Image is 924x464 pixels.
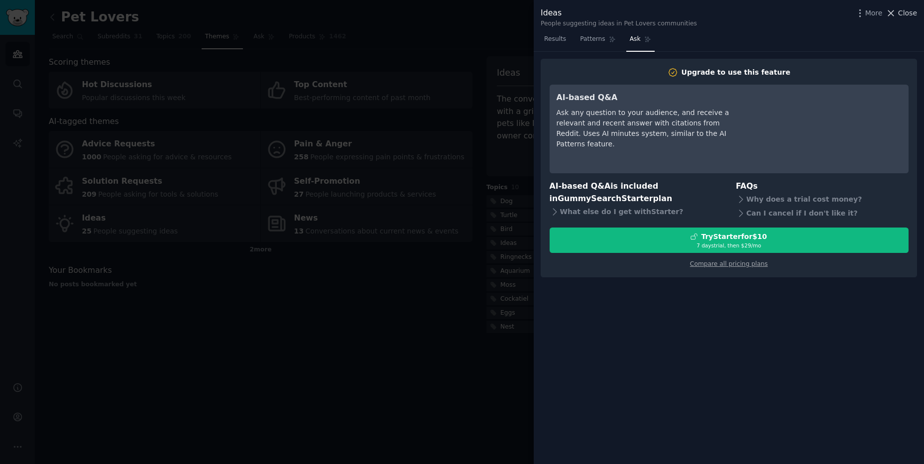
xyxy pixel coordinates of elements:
[550,205,722,219] div: What else do I get with Starter ?
[630,35,641,44] span: Ask
[865,8,883,18] span: More
[558,194,653,203] span: GummySearch Starter
[736,207,909,221] div: Can I cancel if I don't like it?
[682,67,791,78] div: Upgrade to use this feature
[550,180,722,205] h3: AI-based Q&A is included in plan
[736,193,909,207] div: Why does a trial cost money?
[580,35,605,44] span: Patterns
[541,31,570,52] a: Results
[541,19,697,28] div: People suggesting ideas in Pet Lovers communities
[898,8,917,18] span: Close
[557,92,738,104] h3: AI-based Q&A
[550,228,909,253] button: TryStarterfor$107 daystrial, then $29/mo
[577,31,619,52] a: Patterns
[557,108,738,149] div: Ask any question to your audience, and receive a relevant and recent answer with citations from R...
[690,260,768,267] a: Compare all pricing plans
[541,7,697,19] div: Ideas
[855,8,883,18] button: More
[626,31,655,52] a: Ask
[550,242,908,249] div: 7 days trial, then $ 29 /mo
[736,180,909,193] h3: FAQs
[544,35,566,44] span: Results
[886,8,917,18] button: Close
[701,232,767,242] div: Try Starter for $10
